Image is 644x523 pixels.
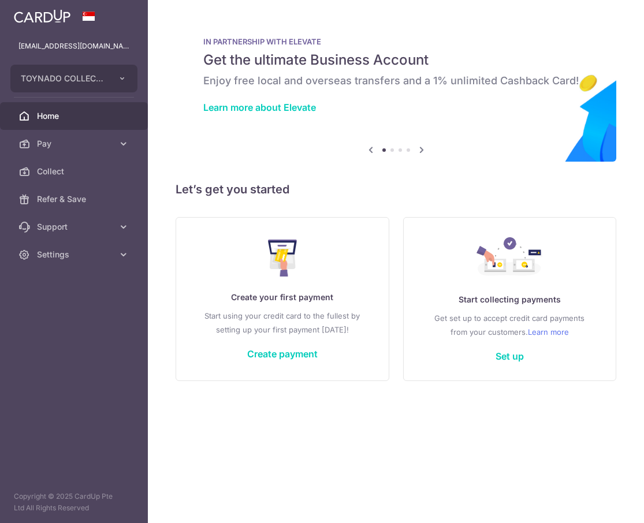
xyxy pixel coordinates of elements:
[37,193,113,205] span: Refer & Save
[427,311,593,339] p: Get set up to accept credit card payments from your customers.
[427,293,593,307] p: Start collecting payments
[199,290,366,304] p: Create your first payment
[176,18,616,162] img: Renovation banner
[10,65,137,92] button: TOYNADO COLLECTIBLES PTE. LTD.
[14,9,70,23] img: CardUp
[203,51,589,69] h5: Get the ultimate Business Account
[528,325,569,339] a: Learn more
[199,309,366,337] p: Start using your credit card to the fullest by setting up your first payment [DATE]!
[37,110,113,122] span: Home
[268,240,297,277] img: Make Payment
[37,221,113,233] span: Support
[203,37,589,46] p: IN PARTNERSHIP WITH ELEVATE
[203,74,589,88] h6: Enjoy free local and overseas transfers and a 1% unlimited Cashback Card!
[496,350,524,362] a: Set up
[37,249,113,260] span: Settings
[37,138,113,150] span: Pay
[176,180,616,199] h5: Let’s get you started
[18,40,129,52] p: [EMAIL_ADDRESS][DOMAIN_NAME]
[37,166,113,177] span: Collect
[203,102,316,113] a: Learn more about Elevate
[477,237,542,279] img: Collect Payment
[21,73,106,84] span: TOYNADO COLLECTIBLES PTE. LTD.
[247,348,318,360] a: Create payment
